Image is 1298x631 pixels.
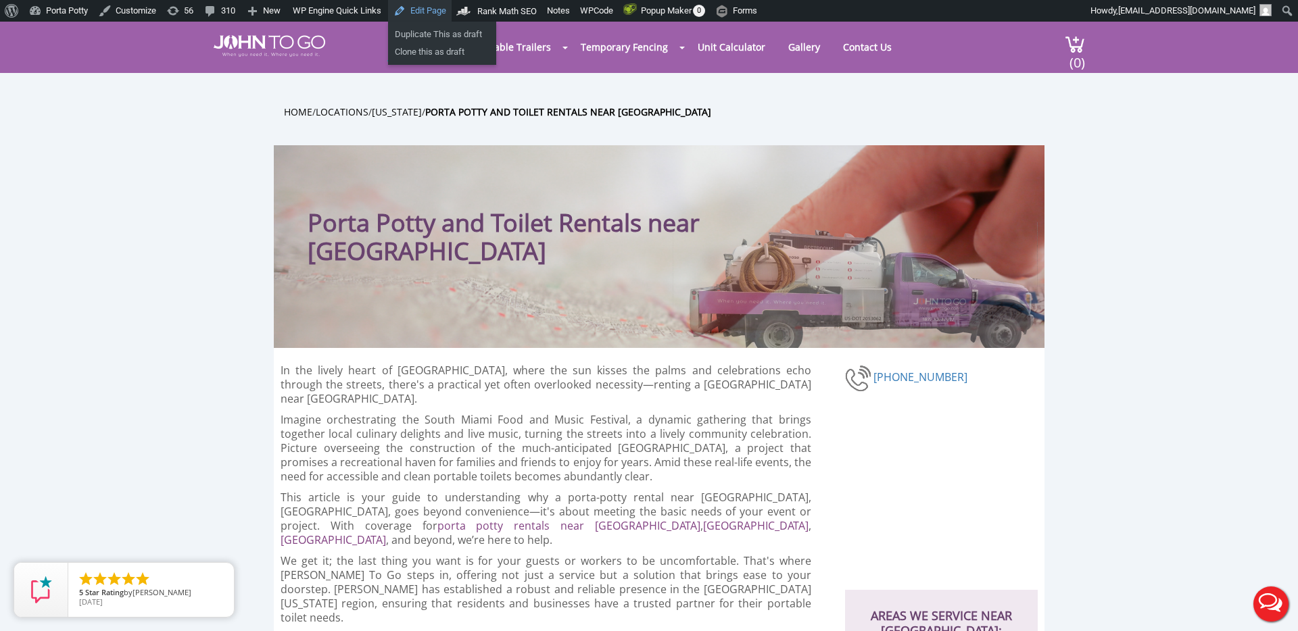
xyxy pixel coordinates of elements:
a: Clone this as draft [388,43,496,61]
img: Review Rating [28,576,55,603]
span: [EMAIL_ADDRESS][DOMAIN_NAME] [1118,5,1255,16]
button: Live Chat [1244,577,1298,631]
li:  [135,571,151,587]
li:  [78,571,94,587]
a: Portable Trailers [466,34,561,60]
span: by [79,588,223,598]
a: Gallery [778,34,830,60]
span: [PERSON_NAME] [133,587,191,597]
li:  [92,571,108,587]
a: [GEOGRAPHIC_DATA] [703,518,809,533]
a: Home [284,105,312,118]
p: We get it; the last thing you want is for your guests or workers to be uncomfortable. That's wher... [281,554,811,625]
img: JOHN to go [214,35,325,57]
a: [GEOGRAPHIC_DATA] [281,532,386,547]
span: Star Rating [85,587,124,597]
h1: Porta Potty and Toilet Rentals near [GEOGRAPHIC_DATA] [308,172,744,266]
p: This article is your guide to understanding why a porta-potty rental near [GEOGRAPHIC_DATA], [GEO... [281,490,811,547]
span: Rank Math SEO [477,6,537,16]
a: Unit Calculator [688,34,775,60]
span: 0 [693,5,705,17]
a: Duplicate This as draft [388,26,496,43]
li:  [120,571,137,587]
span: (0) [1069,43,1085,72]
img: Truck [673,222,1038,348]
a: Temporary Fencing [571,34,678,60]
p: Imagine orchestrating the South Miami Food and Music Festival, a dynamic gathering that brings to... [281,413,811,484]
a: Contact Us [833,34,902,60]
a: Locations [316,105,368,118]
span: [DATE] [79,597,103,607]
li:  [106,571,122,587]
span: 5 [79,587,83,597]
img: cart a [1065,35,1085,53]
a: [US_STATE] [372,105,422,118]
p: In the lively heart of [GEOGRAPHIC_DATA], where the sun kisses the palms and celebrations echo th... [281,363,811,406]
img: phone-number [845,363,873,393]
a: porta potty rentals near [GEOGRAPHIC_DATA] [437,518,700,533]
ul: / / / [284,104,1055,120]
a: Porta Potty and Toilet Rentals near [GEOGRAPHIC_DATA] [425,105,711,118]
a: [PHONE_NUMBER] [873,369,967,384]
